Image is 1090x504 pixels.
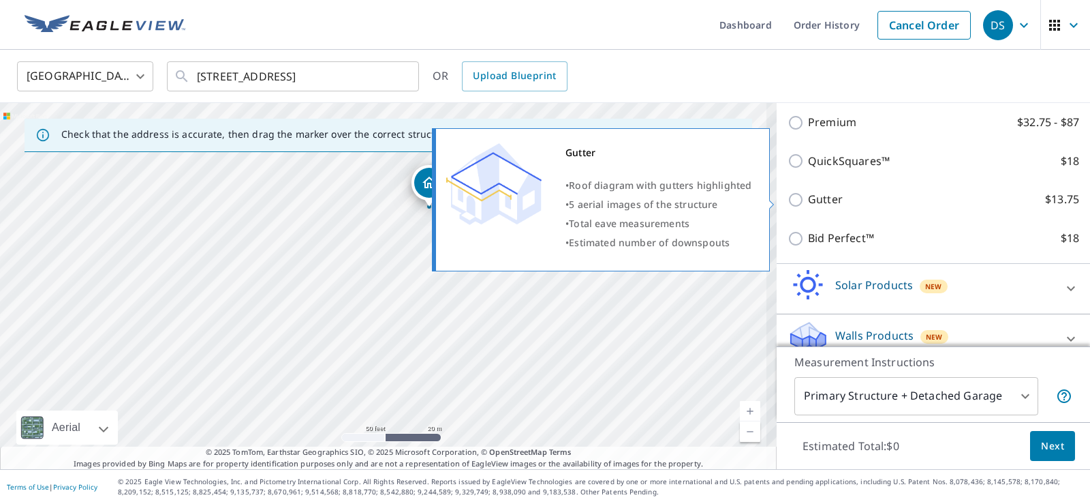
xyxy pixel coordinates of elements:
[565,176,752,195] div: •
[788,269,1079,308] div: Solar ProductsNew
[835,327,914,344] p: Walls Products
[794,377,1038,415] div: Primary Structure + Detached Garage
[25,15,185,35] img: EV Logo
[925,281,942,292] span: New
[565,143,752,162] div: Gutter
[53,482,97,492] a: Privacy Policy
[16,411,118,445] div: Aerial
[549,447,572,457] a: Terms
[446,143,542,225] img: Premium
[61,128,454,140] p: Check that the address is accurate, then drag the marker over the correct structure.
[569,179,751,192] span: Roof diagram with gutters highlighted
[740,401,760,421] a: Current Level 19, Zoom In
[489,447,546,457] a: OpenStreetMap
[788,320,1079,359] div: Walls ProductsNew
[7,482,49,492] a: Terms of Use
[1017,114,1079,131] p: $32.75 - $87
[808,114,856,131] p: Premium
[983,10,1013,40] div: DS
[433,61,567,91] div: OR
[1045,191,1079,208] p: $13.75
[569,217,689,230] span: Total eave measurements
[1041,438,1064,455] span: Next
[565,233,752,252] div: •
[740,421,760,442] a: Current Level 19, Zoom Out
[206,447,572,458] span: © 2025 TomTom, Earthstar Geographics SIO, © 2025 Microsoft Corporation, ©
[569,198,717,211] span: 5 aerial images of the structure
[197,57,391,95] input: Search by address or latitude-longitude
[808,153,890,170] p: QuickSquares™
[7,483,97,491] p: |
[462,61,567,91] a: Upload Blueprint
[118,477,1083,497] p: © 2025 Eagle View Technologies, Inc. and Pictometry International Corp. All Rights Reserved. Repo...
[1061,153,1079,170] p: $18
[835,277,913,293] p: Solar Products
[473,68,556,85] span: Upload Blueprint
[17,57,153,95] div: [GEOGRAPHIC_DATA]
[1030,431,1075,462] button: Next
[411,165,447,207] div: Dropped pin, building 1, Residential property, 35 Magnolia Ave Pinehurst, NC 28374
[808,230,874,247] p: Bid Perfect™
[926,331,943,342] span: New
[569,236,730,249] span: Estimated number of downspouts
[808,191,843,208] p: Gutter
[565,214,752,233] div: •
[794,354,1072,370] p: Measurement Instructions
[565,195,752,214] div: •
[1061,230,1079,247] p: $18
[792,431,910,461] p: Estimated Total: $0
[48,411,84,445] div: Aerial
[877,11,971,40] a: Cancel Order
[1056,388,1072,404] span: Your report will include the primary structure and a detached garage if one exists.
